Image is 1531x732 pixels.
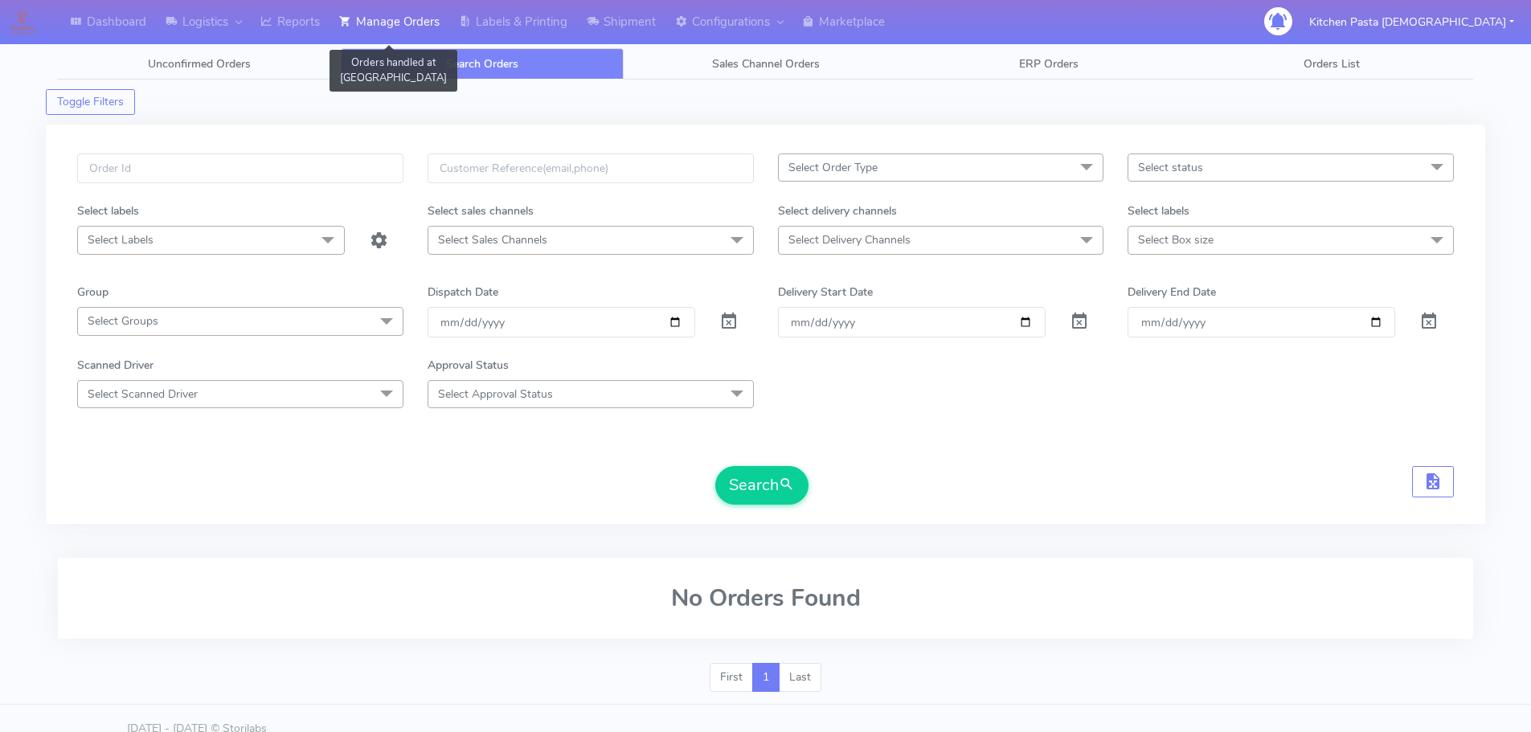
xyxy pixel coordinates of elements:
span: Select Order Type [788,160,878,175]
span: Search Orders [446,56,518,72]
span: Select status [1138,160,1203,175]
span: Select Scanned Driver [88,386,198,402]
h2: No Orders Found [77,585,1454,611]
label: Delivery Start Date [778,284,873,301]
a: 1 [752,663,780,692]
label: Group [77,284,108,301]
button: Search [715,466,808,505]
button: Toggle Filters [46,89,135,115]
input: Order Id [77,153,403,183]
span: Orders List [1304,56,1360,72]
span: Sales Channel Orders [712,56,820,72]
label: Select sales channels [428,202,534,219]
span: Select Approval Status [438,386,553,402]
span: Select Box size [1138,232,1214,247]
span: Select Sales Channels [438,232,547,247]
input: Customer Reference(email,phone) [428,153,754,183]
span: Select Delivery Channels [788,232,911,247]
label: Select labels [77,202,139,219]
button: Kitchen Pasta [DEMOGRAPHIC_DATA] [1297,6,1526,39]
label: Select labels [1128,202,1189,219]
span: Select Labels [88,232,154,247]
label: Select delivery channels [778,202,897,219]
span: Select Groups [88,313,158,329]
span: Unconfirmed Orders [148,56,251,72]
label: Scanned Driver [77,357,154,374]
label: Approval Status [428,357,509,374]
ul: Tabs [58,48,1473,80]
span: ERP Orders [1019,56,1079,72]
label: Dispatch Date [428,284,498,301]
label: Delivery End Date [1128,284,1216,301]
